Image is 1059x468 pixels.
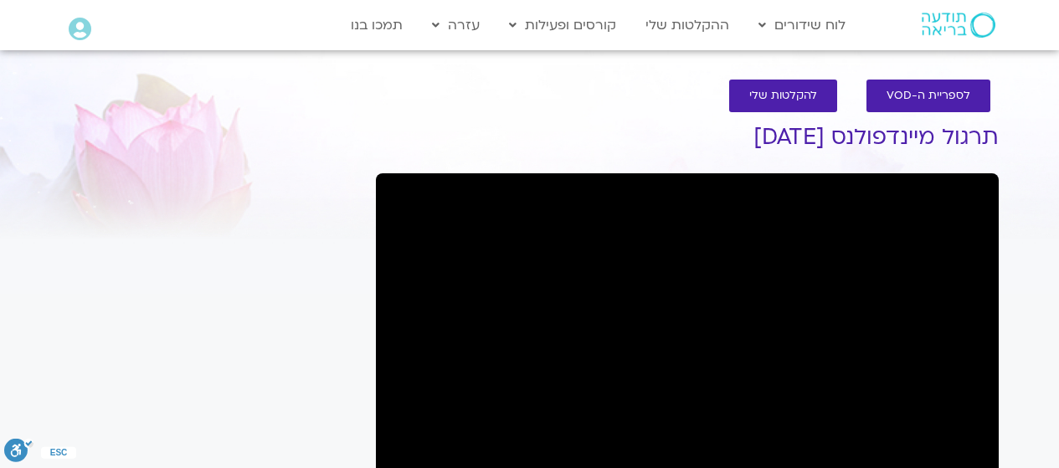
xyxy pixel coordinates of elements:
span: לספריית ה-VOD [887,90,970,102]
a: קורסים ופעילות [501,9,625,41]
h1: תרגול מיינדפולנס [DATE] [376,125,999,150]
a: לספריית ה-VOD [866,80,990,112]
img: תודעה בריאה [922,13,995,38]
span: להקלטות שלי [749,90,817,102]
a: להקלטות שלי [729,80,837,112]
a: לוח שידורים [750,9,854,41]
a: ההקלטות שלי [637,9,738,41]
a: תמכו בנו [342,9,411,41]
a: עזרה [424,9,488,41]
